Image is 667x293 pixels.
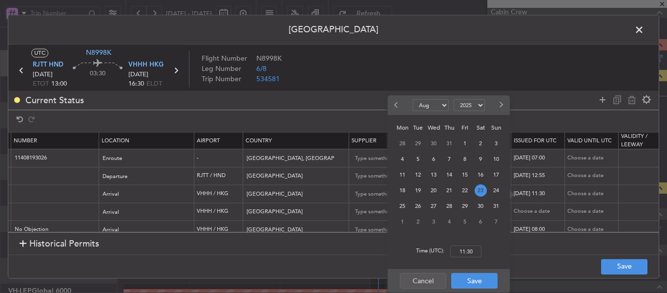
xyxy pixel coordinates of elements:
span: 2 [412,216,424,228]
div: 4-9-2025 [441,214,457,229]
span: 3 [490,137,502,150]
span: 26 [412,200,424,212]
span: 5 [459,216,471,228]
span: 30 [475,200,487,212]
span: Time (UTC): [416,247,444,257]
span: 2 [475,137,487,150]
span: 17 [490,169,502,181]
span: 25 [396,200,409,212]
span: 15 [459,169,471,181]
div: 30-7-2025 [426,135,441,151]
div: Mon [395,120,410,135]
span: 5 [412,153,424,165]
div: Sat [473,120,488,135]
div: Choose a date [567,208,618,216]
div: 22-8-2025 [457,182,473,198]
div: 15-8-2025 [457,167,473,182]
div: 30-8-2025 [473,198,488,214]
div: Wed [426,120,441,135]
span: 18 [396,184,409,197]
span: 14 [443,169,456,181]
div: Choose a date [514,208,564,216]
div: 11-8-2025 [395,167,410,182]
button: Previous month [392,97,402,113]
span: 30 [428,137,440,150]
div: 23-8-2025 [473,182,488,198]
button: Next month [495,97,506,113]
span: 9 [475,153,487,165]
div: 5-9-2025 [457,214,473,229]
span: 1 [396,216,409,228]
span: 22 [459,184,471,197]
span: 24 [490,184,502,197]
div: 13-8-2025 [426,167,441,182]
div: 14-8-2025 [441,167,457,182]
div: 24-8-2025 [488,182,504,198]
span: 13 [428,169,440,181]
span: 27 [428,200,440,212]
div: 6-9-2025 [473,214,488,229]
span: 29 [412,137,424,150]
span: 29 [459,200,471,212]
div: 3-9-2025 [426,214,441,229]
div: 12-8-2025 [410,167,426,182]
div: 1-8-2025 [457,135,473,151]
button: Save [601,259,647,274]
div: 31-7-2025 [441,135,457,151]
div: 8-8-2025 [457,151,473,167]
div: 2-9-2025 [410,214,426,229]
div: 10-8-2025 [488,151,504,167]
div: Choose a date [567,172,618,180]
div: 5-8-2025 [410,151,426,167]
div: 29-8-2025 [457,198,473,214]
span: 21 [443,184,456,197]
span: 7 [490,216,502,228]
span: 1 [459,137,471,150]
div: 16-8-2025 [473,167,488,182]
div: 29-7-2025 [410,135,426,151]
button: Cancel [400,273,446,289]
span: 3 [428,216,440,228]
div: Choose a date [567,225,618,234]
span: 4 [396,153,409,165]
div: 26-8-2025 [410,198,426,214]
span: 7 [443,153,456,165]
div: Tue [410,120,426,135]
div: 19-8-2025 [410,182,426,198]
div: Thu [441,120,457,135]
div: 7-9-2025 [488,214,504,229]
div: [DATE] 12:55 [514,172,564,180]
div: [DATE] 08:00 [514,225,564,234]
div: 7-8-2025 [441,151,457,167]
div: 4-8-2025 [395,151,410,167]
div: Sun [488,120,504,135]
header: [GEOGRAPHIC_DATA] [8,15,659,45]
div: Choose a date [567,190,618,198]
div: 2-8-2025 [473,135,488,151]
div: 25-8-2025 [395,198,410,214]
div: 6-8-2025 [426,151,441,167]
span: 11 [396,169,409,181]
span: 6 [428,153,440,165]
span: 10 [490,153,502,165]
div: 17-8-2025 [488,167,504,182]
select: Select month [413,99,449,111]
div: 9-8-2025 [473,151,488,167]
span: Issued For Utc [514,137,557,144]
span: 8 [459,153,471,165]
div: Fri [457,120,473,135]
button: Save [451,273,498,289]
div: 20-8-2025 [426,182,441,198]
span: 28 [396,137,409,150]
span: 12 [412,169,424,181]
span: 20 [428,184,440,197]
div: 18-8-2025 [395,182,410,198]
div: 31-8-2025 [488,198,504,214]
select: Select year [454,99,485,111]
span: 23 [475,184,487,197]
div: [DATE] 07:00 [514,154,564,162]
div: Choose a date [567,154,618,162]
div: 21-8-2025 [441,182,457,198]
span: 16 [475,169,487,181]
span: Valid Until Utc [567,137,612,144]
